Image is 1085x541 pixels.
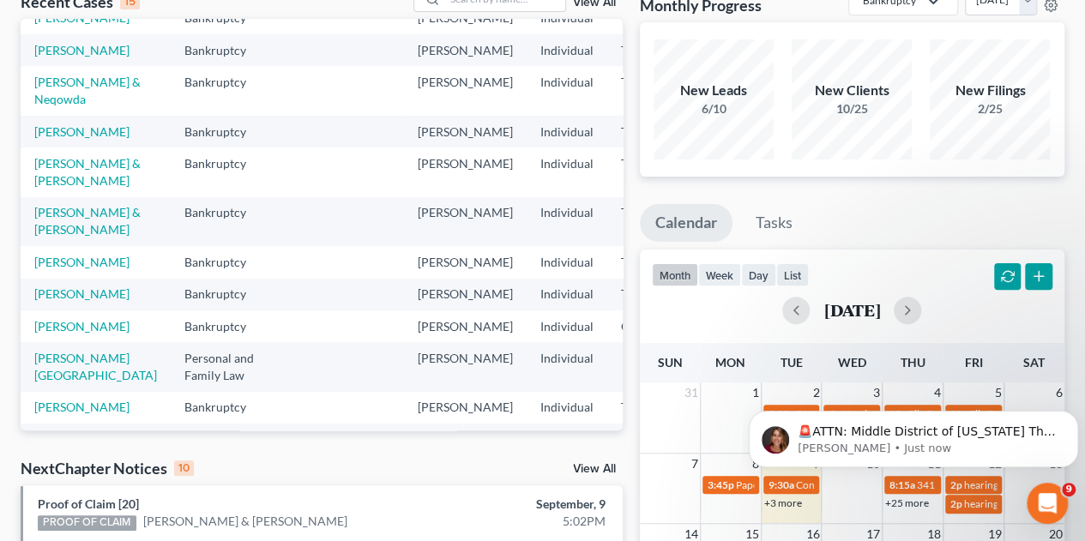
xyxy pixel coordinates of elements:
[38,515,136,531] div: PROOF OF CLAIM
[607,116,691,147] td: TXNB
[885,496,929,509] a: +25 more
[34,286,130,301] a: [PERSON_NAME]
[171,310,278,342] td: Bankruptcy
[171,392,278,424] td: Bankruptcy
[404,392,527,424] td: [PERSON_NAME]
[780,355,802,370] span: Tue
[404,246,527,278] td: [PERSON_NAME]
[527,66,607,115] td: Individual
[404,116,527,147] td: [PERSON_NAME]
[34,124,130,139] a: [PERSON_NAME]
[1027,483,1068,524] iframe: Intercom live chat
[527,197,607,246] td: Individual
[404,279,527,310] td: [PERSON_NAME]
[427,496,605,513] div: September, 9
[174,460,194,476] div: 10
[708,478,734,491] span: 3:45p
[776,263,809,286] button: list
[930,81,1050,100] div: New Filings
[741,263,776,286] button: day
[404,424,527,455] td: [PERSON_NAME]
[404,197,527,246] td: [PERSON_NAME]
[698,263,741,286] button: week
[34,319,130,334] a: [PERSON_NAME]
[21,458,194,478] div: NextChapter Notices
[690,454,700,474] span: 7
[715,355,745,370] span: Mon
[607,197,691,246] td: TXNB
[792,100,912,117] div: 10/25
[34,75,141,106] a: [PERSON_NAME] & Neqowda
[607,246,691,278] td: TXNB
[792,81,912,100] div: New Clients
[527,116,607,147] td: Individual
[607,424,691,455] td: TXNB
[527,310,607,342] td: Individual
[38,496,139,511] a: Proof of Claim [20]
[1062,483,1076,496] span: 9
[607,392,691,424] td: TXNB
[34,43,130,57] a: [PERSON_NAME]
[404,310,527,342] td: [PERSON_NAME]
[652,263,698,286] button: month
[930,100,1050,117] div: 2/25
[654,100,774,117] div: 6/10
[740,204,808,242] a: Tasks
[171,342,278,391] td: Personal and Family Law
[764,496,802,509] a: +3 more
[527,34,607,66] td: Individual
[527,279,607,310] td: Individual
[171,147,278,196] td: Bankruptcy
[573,463,616,475] a: View All
[901,355,925,370] span: Thu
[34,156,141,188] a: [PERSON_NAME] & [PERSON_NAME]
[404,66,527,115] td: [PERSON_NAME]
[527,147,607,196] td: Individual
[654,81,774,100] div: New Leads
[34,351,157,382] a: [PERSON_NAME][GEOGRAPHIC_DATA]
[838,355,866,370] span: Wed
[171,197,278,246] td: Bankruptcy
[736,478,997,491] span: Paperwork appt for [PERSON_NAME] & [PERSON_NAME]
[404,147,527,196] td: [PERSON_NAME]
[527,392,607,424] td: Individual
[171,66,278,115] td: Bankruptcy
[1023,355,1045,370] span: Sat
[950,497,962,510] span: 2p
[964,355,982,370] span: Fri
[171,424,278,455] td: Bankruptcy
[143,513,347,530] a: [PERSON_NAME] & [PERSON_NAME]
[34,255,130,269] a: [PERSON_NAME]
[34,400,130,414] a: [PERSON_NAME]
[823,301,880,319] h2: [DATE]
[404,342,527,391] td: [PERSON_NAME]
[404,34,527,66] td: [PERSON_NAME]
[657,355,682,370] span: Sun
[607,279,691,310] td: TXNB
[527,424,607,455] td: Individual
[527,246,607,278] td: Individual
[171,34,278,66] td: Bankruptcy
[34,205,141,237] a: [PERSON_NAME] & [PERSON_NAME]
[527,342,607,391] td: Individual
[607,66,691,115] td: TXNB
[171,246,278,278] td: Bankruptcy
[640,204,732,242] a: Calendar
[607,147,691,196] td: TXNB
[427,513,605,530] div: 5:02PM
[607,310,691,342] td: OKWB
[171,116,278,147] td: Bankruptcy
[607,34,691,66] td: TXNB
[683,382,700,403] span: 31
[742,375,1085,495] iframe: Intercom notifications message
[171,279,278,310] td: Bankruptcy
